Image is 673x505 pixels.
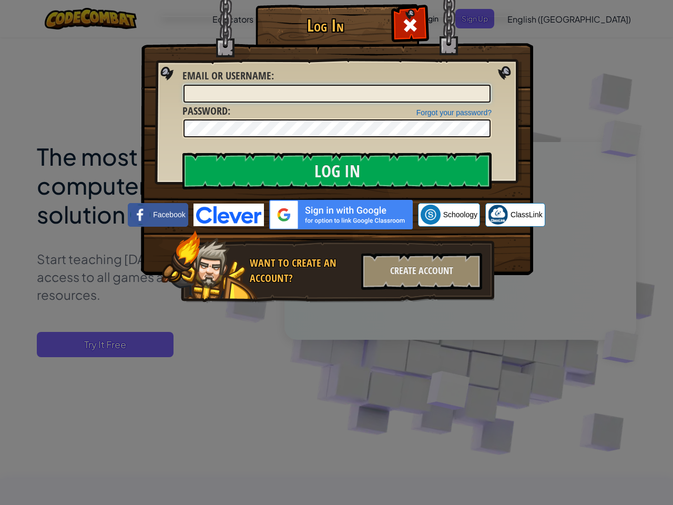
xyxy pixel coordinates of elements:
[269,200,413,229] img: gplus_sso_button2.svg
[416,108,492,117] a: Forgot your password?
[250,256,355,286] div: Want to create an account?
[130,205,150,225] img: facebook_small.png
[153,209,185,220] span: Facebook
[182,153,492,189] input: Log In
[182,68,271,83] span: Email or Username
[182,68,274,84] label: :
[421,205,441,225] img: schoology.png
[488,205,508,225] img: classlink-logo-small.png
[361,253,482,290] div: Create Account
[182,104,230,119] label: :
[193,204,264,226] img: clever-logo-blue.png
[511,209,543,220] span: ClassLink
[182,104,228,118] span: Password
[443,209,477,220] span: Schoology
[258,16,392,35] h1: Log In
